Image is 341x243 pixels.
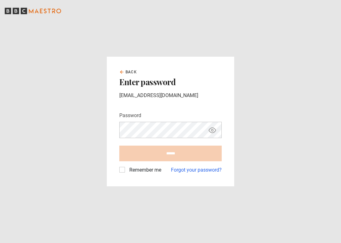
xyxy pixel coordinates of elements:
[119,112,141,119] label: Password
[171,166,222,174] a: Forgot your password?
[5,6,61,16] svg: BBC Maestro
[119,77,222,87] h2: Enter password
[119,92,222,99] p: [EMAIL_ADDRESS][DOMAIN_NAME]
[126,69,137,75] span: Back
[127,166,161,174] label: Remember me
[119,69,137,75] a: Back
[207,125,218,136] button: Show password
